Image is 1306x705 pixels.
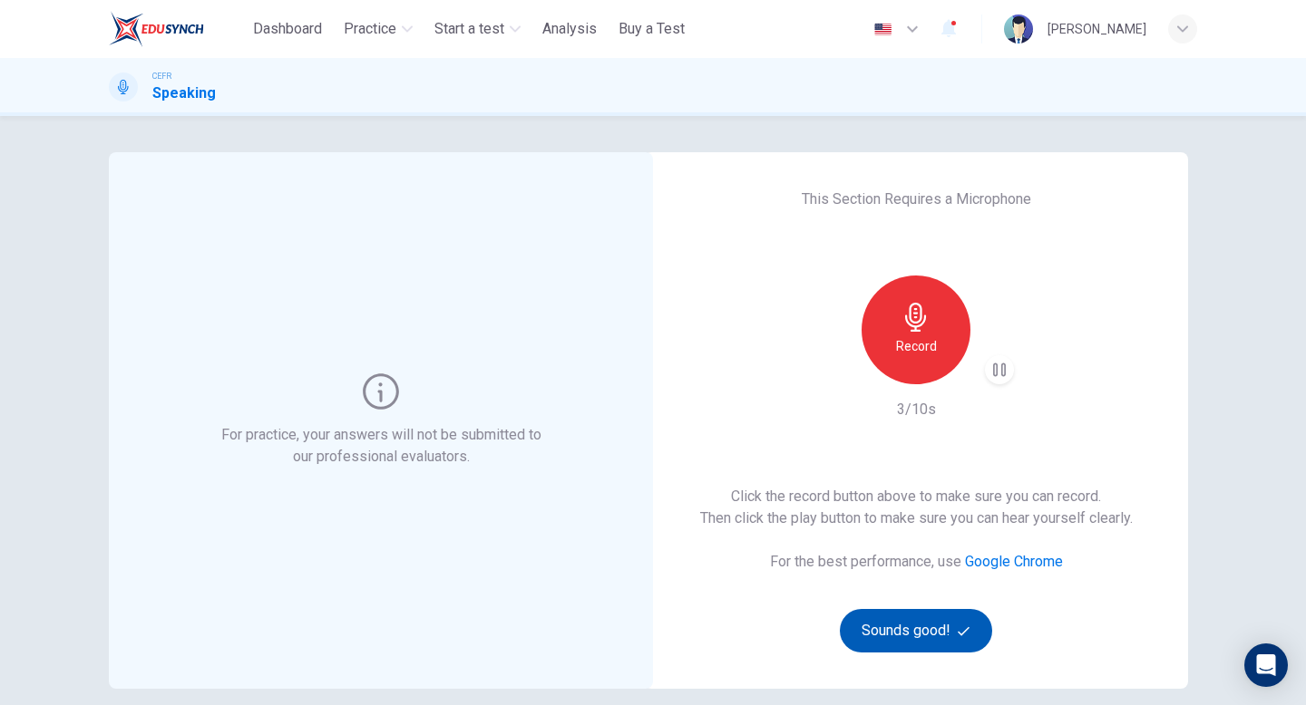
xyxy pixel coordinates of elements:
h6: For the best performance, use [770,551,1063,573]
div: Open Intercom Messenger [1244,643,1288,687]
button: Analysis [535,13,604,45]
img: ELTC logo [109,11,204,47]
img: en [872,23,894,36]
button: Dashboard [246,13,329,45]
a: ELTC logo [109,11,246,47]
div: [PERSON_NAME] [1048,18,1146,40]
span: Dashboard [253,18,322,40]
a: Google Chrome [965,553,1063,570]
h6: Click the record button above to make sure you can record. Then click the play button to make sur... [700,486,1133,529]
button: Practice [336,13,420,45]
button: Sounds good! [840,609,992,652]
img: Profile picture [1004,14,1033,43]
span: CEFR [152,70,171,82]
h6: Record [896,335,937,357]
h1: Speaking [152,82,216,104]
span: Buy a Test [619,18,685,40]
button: Record [862,275,970,384]
button: Start a test [427,13,528,45]
button: Buy a Test [611,13,692,45]
span: Start a test [434,18,504,40]
span: Practice [344,18,396,40]
h6: 3/10s [897,399,936,420]
h6: For practice, your answers will not be submitted to our professional evaluators. [218,424,545,468]
h6: This Section Requires a Microphone [802,188,1031,210]
span: Analysis [542,18,597,40]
